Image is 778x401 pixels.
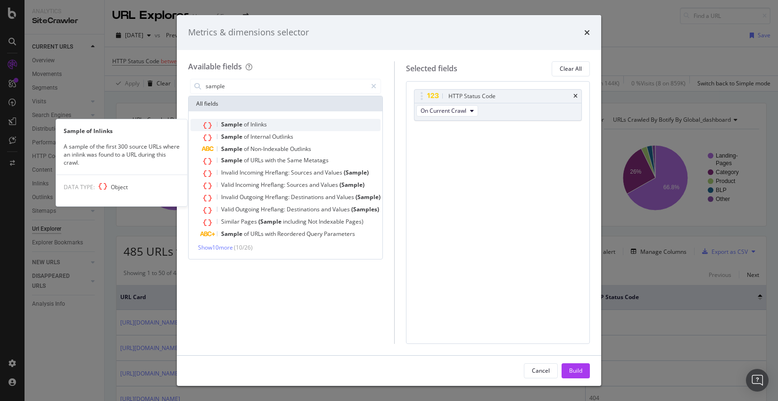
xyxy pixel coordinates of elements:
[265,168,291,176] span: Hreflang:
[746,369,769,392] div: Open Intercom Messenger
[221,217,241,226] span: Similar
[188,61,242,72] div: Available fields
[221,193,240,201] span: Invalid
[250,120,267,128] span: Inlinks
[244,230,250,238] span: of
[314,168,325,176] span: and
[325,193,337,201] span: and
[261,181,287,189] span: Hreflang:
[524,363,558,378] button: Cancel
[56,127,187,135] div: Sample of Inlinks
[234,243,253,251] span: ( 10 / 26 )
[250,133,272,141] span: Internal
[448,92,496,101] div: HTTP Status Code
[221,168,240,176] span: Invalid
[241,217,258,226] span: Pages
[421,107,466,115] span: On Current Crawl
[306,230,324,238] span: Query
[205,79,367,93] input: Search by field name
[308,217,319,226] span: Not
[244,133,250,141] span: of
[240,168,265,176] span: Incoming
[562,363,590,378] button: Build
[283,217,308,226] span: including
[277,156,287,164] span: the
[261,205,287,213] span: Hreflang:
[221,205,235,213] span: Valid
[258,217,283,226] span: (Sample
[250,156,265,164] span: URLs
[332,205,351,213] span: Values
[351,205,379,213] span: (Samples)
[221,230,244,238] span: Sample
[325,168,344,176] span: Values
[560,65,582,73] div: Clear All
[198,243,233,251] span: Show 10 more
[291,193,325,201] span: Destinations
[235,205,261,213] span: Outgoing
[265,193,291,201] span: Hreflang:
[272,133,293,141] span: Outlinks
[406,63,457,74] div: Selected fields
[356,193,381,201] span: (Sample)
[319,217,346,226] span: Indexable
[569,367,582,375] div: Build
[221,133,244,141] span: Sample
[552,61,590,76] button: Clear All
[221,120,244,128] span: Sample
[339,181,364,189] span: (Sample)
[287,181,309,189] span: Sources
[188,26,309,39] div: Metrics & dimensions selector
[221,181,235,189] span: Valid
[324,230,355,238] span: Parameters
[344,168,369,176] span: (Sample)
[321,205,332,213] span: and
[250,230,265,238] span: URLs
[414,89,582,121] div: HTTP Status CodetimesOn Current Crawl
[244,120,250,128] span: of
[291,168,314,176] span: Sources
[244,145,250,153] span: of
[337,193,356,201] span: Values
[287,156,304,164] span: Same
[244,156,250,164] span: of
[287,205,321,213] span: Destinations
[584,26,590,39] div: times
[532,367,550,375] div: Cancel
[416,105,478,117] button: On Current Crawl
[309,181,321,189] span: and
[221,156,244,164] span: Sample
[56,142,187,167] div: A sample of the first 300 source URLs where an inlink was found to a URL during this crawl.
[346,217,364,226] span: Pages)
[250,145,290,153] span: Non-Indexable
[304,156,329,164] span: Metatags
[321,181,339,189] span: Values
[221,145,244,153] span: Sample
[265,230,277,238] span: with
[265,156,277,164] span: with
[290,145,311,153] span: Outlinks
[240,193,265,201] span: Outgoing
[177,15,601,386] div: modal
[277,230,306,238] span: Reordered
[235,181,261,189] span: Incoming
[573,93,578,99] div: times
[189,96,382,111] div: All fields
